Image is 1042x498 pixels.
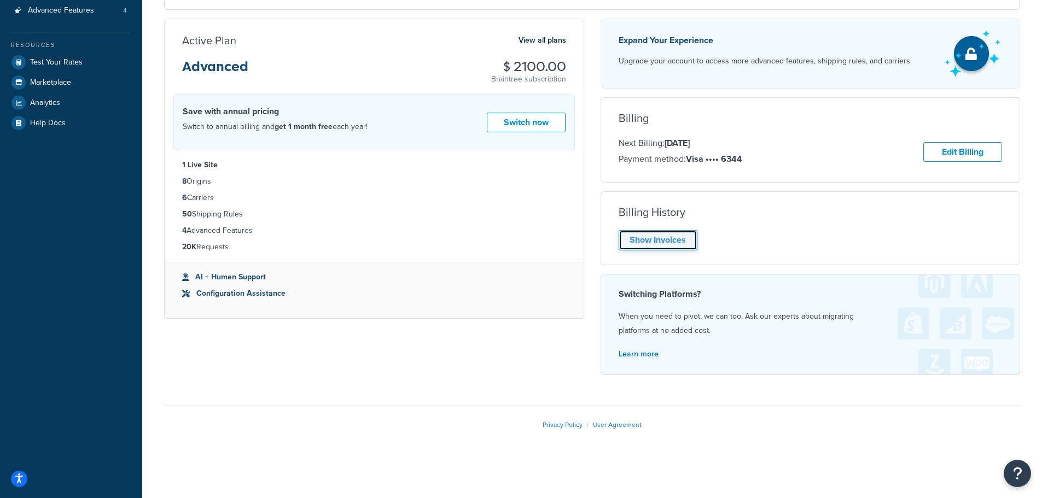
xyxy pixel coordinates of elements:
[182,225,566,237] li: Advanced Features
[619,136,742,150] p: Next Billing:
[275,121,333,132] strong: get 1 month free
[182,241,196,253] strong: 20K
[182,60,248,83] h3: Advanced
[30,119,66,128] span: Help Docs
[28,6,94,15] span: Advanced Features
[593,420,642,430] a: User Agreement
[601,19,1021,89] a: Expand Your Experience Upgrade your account to access more advanced features, shipping rules, and...
[182,208,566,220] li: Shipping Rules
[587,420,589,430] span: |
[619,112,649,124] h3: Billing
[8,40,134,50] div: Resources
[182,175,566,188] li: Origins
[619,288,1003,301] h4: Switching Platforms?
[182,192,566,204] li: Carriers
[182,225,187,236] strong: 4
[619,206,685,218] h3: Billing History
[182,34,236,46] h3: Active Plan
[30,78,71,87] span: Marketplace
[543,420,583,430] a: Privacy Policy
[619,309,1003,338] p: When you need to pivot, we can too. Ask our experts about migrating platforms at no added cost.
[8,113,134,133] a: Help Docs
[182,271,566,283] li: AI + Human Support
[8,52,134,72] a: Test Your Rates
[30,98,60,108] span: Analytics
[619,348,659,360] a: Learn more
[619,54,912,69] p: Upgrade your account to access more advanced features, shipping rules, and carriers.
[182,288,566,300] li: Configuration Assistance
[1004,460,1031,487] button: Open Resource Center
[519,33,566,48] a: View all plans
[182,192,187,203] strong: 6
[123,6,127,15] span: 4
[182,159,218,171] strong: 1 Live Site
[183,120,368,134] p: Switch to annual billing and each year!
[30,58,83,67] span: Test Your Rates
[8,1,134,21] li: Advanced Features
[182,208,192,220] strong: 50
[619,33,912,48] p: Expand Your Experience
[686,153,742,165] strong: Visa •••• 6344
[8,73,134,92] a: Marketplace
[8,93,134,113] a: Analytics
[619,152,742,166] p: Payment method:
[182,175,187,187] strong: 8
[619,230,697,250] a: Show Invoices
[923,142,1002,162] a: Edit Billing
[491,60,566,74] h3: $ 2100.00
[665,137,690,149] strong: [DATE]
[8,1,134,21] a: Advanced Features 4
[491,74,566,85] p: Braintree subscription
[182,241,566,253] li: Requests
[487,113,566,133] a: Switch now
[183,105,368,118] h4: Save with annual pricing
